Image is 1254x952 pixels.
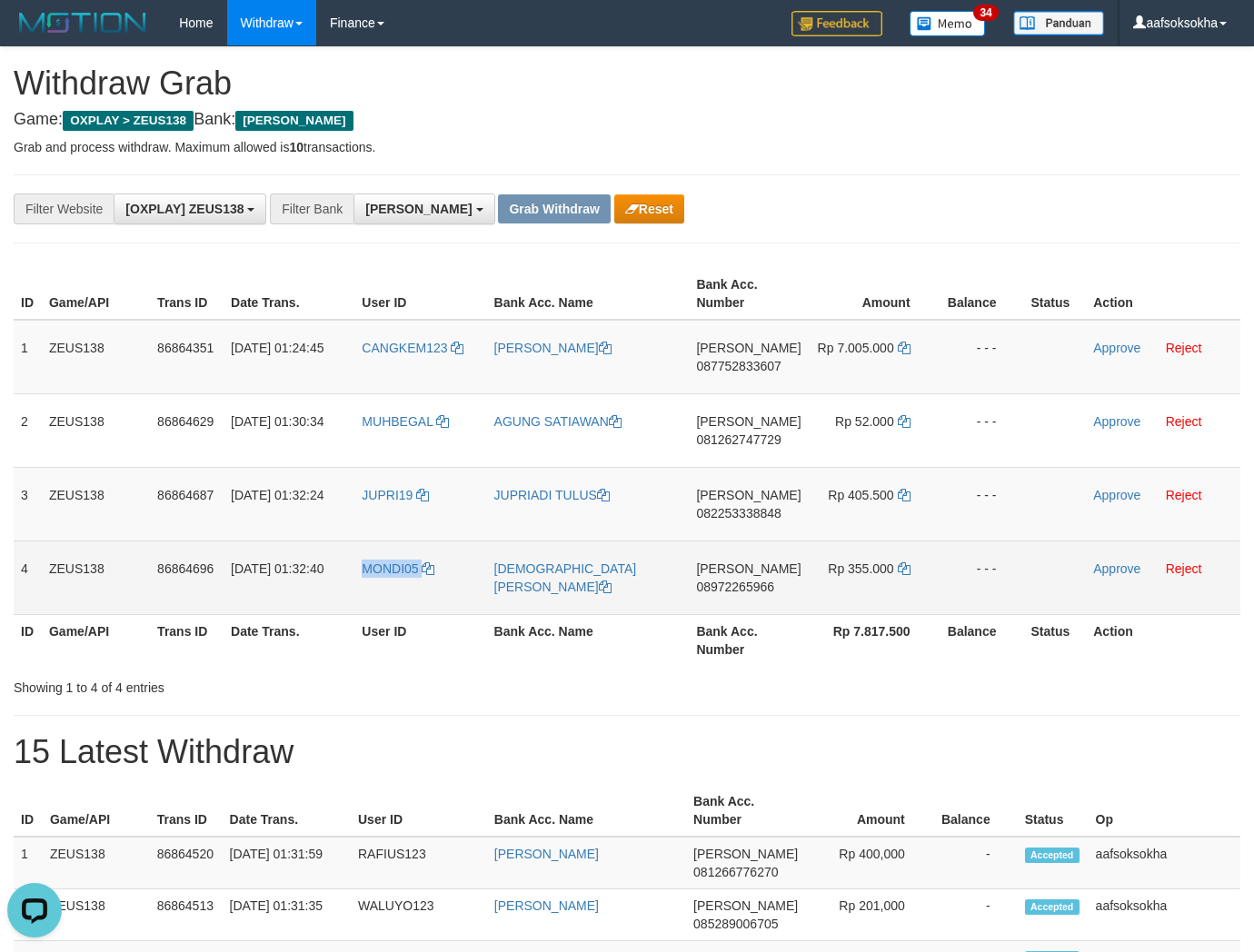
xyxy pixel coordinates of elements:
td: [DATE] 01:31:35 [223,889,351,941]
th: Action [1086,268,1240,320]
span: [DATE] 01:32:40 [231,561,323,576]
td: - [932,837,1018,889]
a: [DEMOGRAPHIC_DATA][PERSON_NAME] [494,561,637,594]
span: [PERSON_NAME] [696,561,801,576]
span: 86864629 [157,414,214,429]
span: [OXPLAY] ZEUS138 [125,202,244,216]
h4: Game: Bank: [14,111,1240,129]
span: CANGKEM123 [362,341,447,355]
th: ID [14,268,42,320]
span: Rp 355.000 [828,561,893,576]
span: Accepted [1025,899,1080,915]
th: Game/API [43,785,150,837]
th: Date Trans. [223,785,351,837]
a: CANGKEM123 [362,341,463,355]
span: Copy 081266776270 to clipboard [693,865,778,879]
span: [PERSON_NAME] [696,414,801,429]
span: Accepted [1025,848,1080,863]
div: Filter Website [14,193,114,224]
button: Reset [614,194,684,223]
span: JUPRI19 [362,488,413,502]
h1: 15 Latest Withdraw [14,734,1240,770]
th: Rp 7.817.500 [809,614,938,666]
span: Copy 081262747729 to clipboard [696,432,781,447]
a: [PERSON_NAME] [494,847,599,861]
a: Copy 355000 to clipboard [898,561,911,576]
td: [DATE] 01:31:59 [223,837,351,889]
td: 1 [14,837,43,889]
td: ZEUS138 [42,467,150,540]
td: - - - [938,540,1024,614]
span: 34 [973,5,998,21]
td: 4 [14,540,42,614]
a: Approve [1093,414,1140,429]
span: [PERSON_NAME] [693,898,798,913]
a: JUPRIADI TULUS [494,488,610,502]
span: MONDI05 [362,561,418,576]
span: Copy 08972265966 to clipboard [696,580,774,594]
th: Game/API [42,268,150,320]
th: Trans ID [150,614,224,666]
th: Balance [938,268,1024,320]
td: 1 [14,320,42,394]
span: 86864687 [157,488,214,502]
a: [PERSON_NAME] [494,898,599,913]
span: [PERSON_NAME] [693,847,798,861]
span: [PERSON_NAME] [696,341,801,355]
td: 2 [14,393,42,467]
a: MUHBEGAL [362,414,449,429]
td: - - - [938,393,1024,467]
a: JUPRI19 [362,488,429,502]
a: Approve [1093,341,1140,355]
button: Open LiveChat chat widget [7,7,62,62]
a: [PERSON_NAME] [494,341,612,355]
th: Status [1023,614,1086,666]
th: Balance [932,785,1018,837]
td: - - - [938,467,1024,540]
span: Copy 082253338848 to clipboard [696,506,781,521]
a: Reject [1166,414,1202,429]
td: - - - [938,320,1024,394]
img: panduan.png [1013,11,1104,35]
img: MOTION_logo.png [14,9,152,36]
span: Copy 085289006705 to clipboard [693,917,778,931]
th: Amount [805,785,932,837]
th: Status [1023,268,1086,320]
a: Approve [1093,488,1140,502]
th: Bank Acc. Number [689,268,808,320]
td: - [932,889,1018,941]
td: ZEUS138 [42,540,150,614]
a: Reject [1166,488,1202,502]
span: Rp 52.000 [835,414,894,429]
img: Button%20Memo.svg [910,11,986,36]
span: 86864696 [157,561,214,576]
button: Grab Withdraw [498,194,610,223]
th: Status [1018,785,1089,837]
th: User ID [354,614,486,666]
td: ZEUS138 [42,320,150,394]
a: Reject [1166,341,1202,355]
th: Amount [809,268,938,320]
td: 3 [14,467,42,540]
div: Showing 1 to 4 of 4 entries [14,671,509,697]
th: ID [14,614,42,666]
span: Copy 087752833607 to clipboard [696,359,781,373]
td: aafsoksokha [1089,837,1240,889]
td: ZEUS138 [43,837,150,889]
span: 86864351 [157,341,214,355]
h1: Withdraw Grab [14,65,1240,102]
span: MUHBEGAL [362,414,433,429]
button: [OXPLAY] ZEUS138 [114,193,266,224]
span: [DATE] 01:32:24 [231,488,323,502]
th: Bank Acc. Number [689,614,808,666]
td: aafsoksokha [1089,889,1240,941]
td: WALUYO123 [351,889,487,941]
th: Action [1086,614,1240,666]
th: Game/API [42,614,150,666]
td: Rp 201,000 [805,889,932,941]
a: MONDI05 [362,561,434,576]
th: Date Trans. [224,614,354,666]
th: Trans ID [150,268,224,320]
th: Balance [938,614,1024,666]
th: User ID [354,268,486,320]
